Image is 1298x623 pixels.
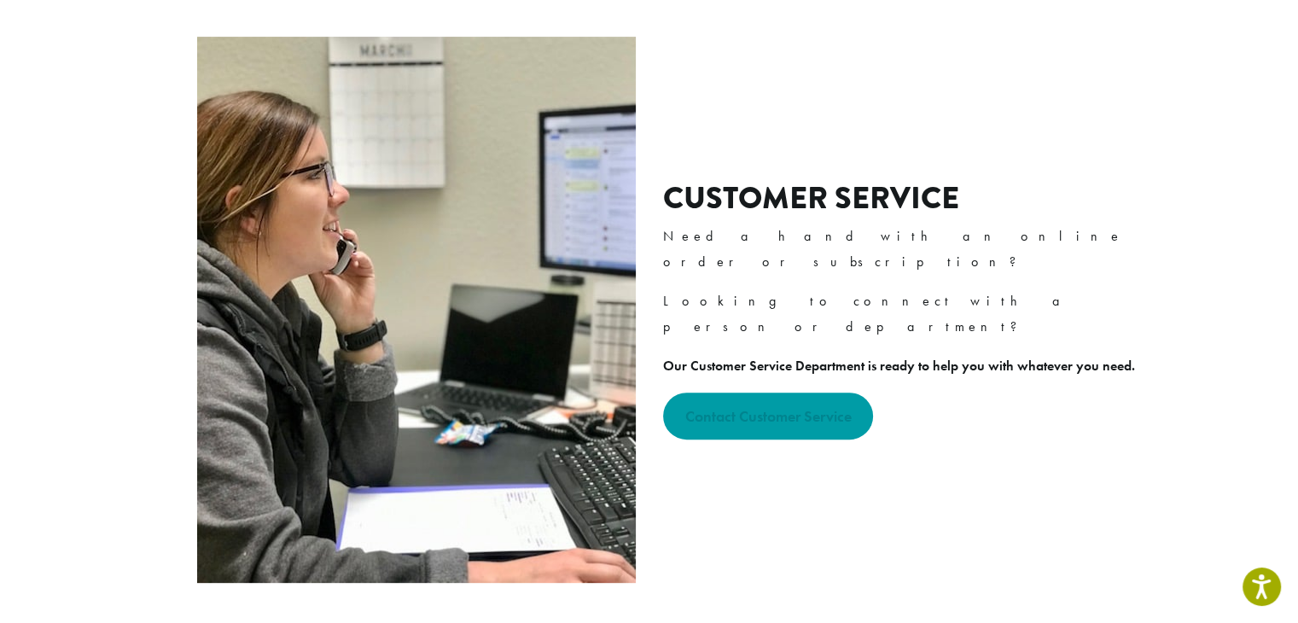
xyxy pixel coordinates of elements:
p: Looking to connect with a person or department? [663,288,1149,340]
a: Contact Customer Service [663,393,874,440]
p: Need a hand with an online order or subscription? [663,224,1149,275]
h2: Customer Service [663,180,1149,217]
strong: Our Customer Service Department is ready to help you with whatever you need. [663,357,1135,375]
strong: Contact Customer Service [684,406,851,426]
